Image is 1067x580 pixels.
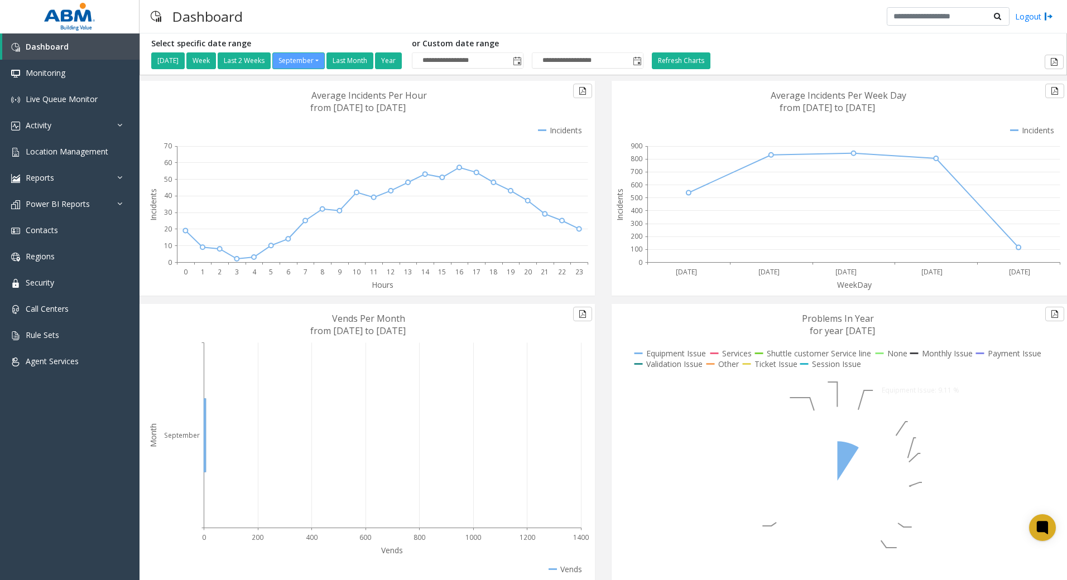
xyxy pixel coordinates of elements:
span: Regions [26,251,55,262]
button: Last 2 Weeks [218,52,271,69]
img: pageIcon [151,3,161,30]
span: Security [26,277,54,288]
text: 70 [164,141,172,151]
text: [DATE] [758,267,780,277]
text: 20 [524,267,532,277]
text: 14 [421,267,430,277]
img: 'icon' [11,226,20,235]
text: 11 [370,267,378,277]
span: Rule Sets [26,330,59,340]
a: Dashboard [2,33,140,60]
text: 23 [575,267,583,277]
span: Monitoring [26,67,65,78]
img: 'icon' [11,95,20,104]
span: Location Management [26,146,108,157]
text: 400 [306,533,318,542]
img: 'icon' [11,174,20,183]
button: Last Month [326,52,373,69]
span: Agent Services [26,356,79,366]
img: 'icon' [11,331,20,340]
button: Export to pdf [573,84,592,98]
text: 40 [164,191,172,200]
span: Toggle popup [511,53,523,69]
text: 18 [489,267,497,277]
text: 500 [631,193,642,202]
button: [DATE] [151,52,185,69]
button: Export to pdf [573,307,592,321]
text: 1 [201,267,205,277]
img: 'icon' [11,279,20,288]
text: Incidents [614,188,625,221]
text: Month [148,423,158,447]
a: Logout [1015,11,1053,22]
text: Equipment Issue: 9.11 % [882,385,959,395]
text: 900 [631,141,642,151]
text: 22 [558,267,566,277]
text: 600 [631,180,642,190]
text: 16 [455,267,463,277]
text: Average Incidents Per Week Day [771,89,906,101]
text: 5 [269,267,273,277]
text: 60 [164,158,172,167]
span: Toggle popup [631,53,643,69]
span: Live Queue Monitor [26,94,98,104]
button: Week [186,52,216,69]
text: 7 [304,267,307,277]
text: 1400 [573,533,589,542]
img: 'icon' [11,200,20,209]
button: Refresh Charts [652,52,710,69]
text: 21 [541,267,549,277]
text: Hours [372,279,393,290]
text: September [164,431,200,440]
span: Call Centers [26,303,69,314]
text: [DATE] [921,267,943,277]
button: Export to pdf [1045,307,1064,321]
text: 1000 [465,533,481,542]
text: 300 [631,219,642,228]
text: 200 [631,231,642,241]
img: 'icon' [11,43,20,52]
text: 50 [164,175,172,184]
text: 800 [631,154,642,163]
span: Contacts [26,225,58,235]
h3: Dashboard [167,3,248,30]
h5: Select specific date range [151,39,403,49]
text: 3 [235,267,239,277]
span: Activity [26,120,51,130]
text: 800 [414,533,425,542]
button: September [272,52,325,69]
text: 1200 [520,533,535,542]
img: 'icon' [11,253,20,262]
img: 'icon' [11,69,20,78]
text: Vends Per Month [332,312,405,325]
text: from [DATE] to [DATE] [310,101,406,114]
text: 600 [359,533,371,542]
text: Incidents [148,188,158,221]
img: 'icon' [11,305,20,314]
text: 12 [387,267,395,277]
img: 'icon' [11,357,20,366]
button: Export to pdf [1045,55,1064,69]
button: Year [375,52,402,69]
text: 400 [631,206,642,215]
text: 10 [353,267,361,277]
text: 2 [218,267,222,277]
span: Power BI Reports [26,199,90,209]
text: 13 [404,267,412,277]
button: Export to pdf [1045,84,1064,98]
text: WeekDay [837,279,872,290]
text: [DATE] [1009,267,1030,277]
text: 17 [473,267,480,277]
text: 15 [438,267,446,277]
text: 9 [338,267,342,277]
text: [DATE] [835,267,857,277]
text: 0 [184,267,188,277]
text: 8 [320,267,324,277]
text: 20 [164,224,172,234]
h5: or Custom date range [412,39,643,49]
span: Reports [26,172,54,183]
text: 0 [638,258,642,267]
text: 0 [168,258,172,267]
text: Problems In Year [802,312,874,325]
text: 30 [164,207,172,217]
